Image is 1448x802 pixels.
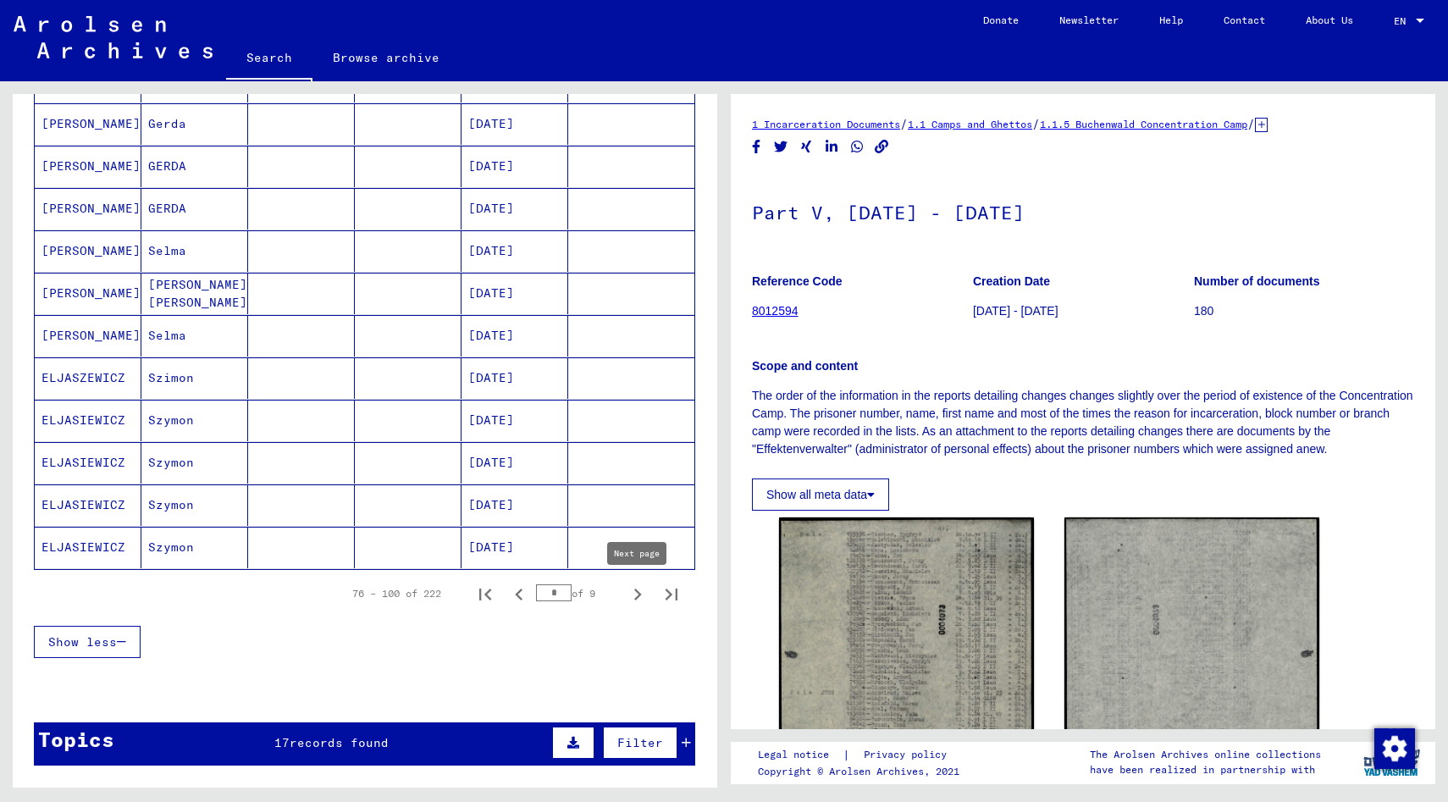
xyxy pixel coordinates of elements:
[1090,747,1321,762] p: The Arolsen Archives online collections
[752,359,858,373] b: Scope and content
[35,103,141,145] mat-cell: [PERSON_NAME]
[973,302,1193,320] p: [DATE] - [DATE]
[48,634,117,650] span: Show less
[141,357,248,399] mat-cell: Szimon
[621,577,655,611] button: Next page
[290,735,389,750] span: records found
[848,136,866,158] button: Share on WhatsApp
[772,136,790,158] button: Share on Twitter
[35,484,141,526] mat-cell: ELJASIEWICZ
[35,146,141,187] mat-cell: [PERSON_NAME]
[908,118,1032,130] a: 1.1 Camps and Ghettos
[35,273,141,314] mat-cell: [PERSON_NAME]
[461,315,568,357] mat-cell: [DATE]
[758,746,967,764] div: |
[461,527,568,568] mat-cell: [DATE]
[1247,116,1255,131] span: /
[1194,302,1414,320] p: 180
[758,764,967,779] p: Copyright © Arolsen Archives, 2021
[798,136,815,158] button: Share on Xing
[461,188,568,230] mat-cell: [DATE]
[1360,741,1423,783] img: yv_logo.png
[35,230,141,272] mat-cell: [PERSON_NAME]
[141,400,248,441] mat-cell: Szymon
[274,735,290,750] span: 17
[758,746,843,764] a: Legal notice
[752,174,1414,248] h1: Part V, [DATE] - [DATE]
[352,586,441,601] div: 76 – 100 of 222
[1090,762,1321,777] p: have been realized in partnership with
[461,146,568,187] mat-cell: [DATE]
[38,724,114,755] div: Topics
[141,188,248,230] mat-cell: GERDA
[226,37,312,81] a: Search
[1040,118,1247,130] a: 1.1.5 Buchenwald Concentration Camp
[461,442,568,484] mat-cell: [DATE]
[141,273,248,314] mat-cell: [PERSON_NAME] [PERSON_NAME]
[141,103,248,145] mat-cell: Gerda
[536,585,621,601] div: of 9
[461,357,568,399] mat-cell: [DATE]
[35,400,141,441] mat-cell: ELJASIEWICZ
[461,103,568,145] mat-cell: [DATE]
[141,315,248,357] mat-cell: Selma
[873,136,891,158] button: Copy link
[752,304,799,318] a: 8012594
[141,146,248,187] mat-cell: GERDA
[655,577,688,611] button: Last page
[603,727,677,759] button: Filter
[312,37,460,78] a: Browse archive
[468,577,502,611] button: First page
[141,484,248,526] mat-cell: Szymon
[752,387,1414,458] p: The order of the information in the reports detailing changes changes slightly over the period of...
[141,527,248,568] mat-cell: Szymon
[752,478,889,511] button: Show all meta data
[823,136,841,158] button: Share on LinkedIn
[34,626,141,658] button: Show less
[752,274,843,288] b: Reference Code
[850,746,967,764] a: Privacy policy
[35,442,141,484] mat-cell: ELJASIEWICZ
[141,442,248,484] mat-cell: Szymon
[973,274,1050,288] b: Creation Date
[1194,274,1320,288] b: Number of documents
[461,400,568,441] mat-cell: [DATE]
[617,735,663,750] span: Filter
[752,118,900,130] a: 1 Incarceration Documents
[461,273,568,314] mat-cell: [DATE]
[748,136,765,158] button: Share on Facebook
[35,527,141,568] mat-cell: ELJASIEWICZ
[502,577,536,611] button: Previous page
[461,230,568,272] mat-cell: [DATE]
[1032,116,1040,131] span: /
[900,116,908,131] span: /
[1374,728,1415,769] img: Zustimmung ändern
[14,16,213,58] img: Arolsen_neg.svg
[1394,14,1406,27] mat-select-trigger: EN
[35,315,141,357] mat-cell: [PERSON_NAME]
[35,188,141,230] mat-cell: [PERSON_NAME]
[35,357,141,399] mat-cell: ELJASZEWICZ
[141,230,248,272] mat-cell: Selma
[461,484,568,526] mat-cell: [DATE]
